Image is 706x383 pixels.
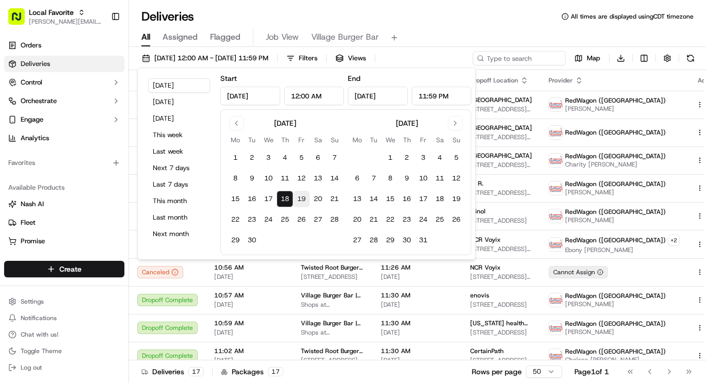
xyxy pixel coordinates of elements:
[301,263,364,272] span: Twisted Root Burger | Plano
[571,12,694,21] span: All times are displayed using CDT timezone
[21,237,45,246] span: Promise
[472,367,522,377] p: Rows per page
[301,301,364,309] span: Shops at [GEOGRAPHIC_DATA], [STREET_ADDRESS]
[349,191,365,207] button: 13
[470,189,532,197] span: [STREET_ADDRESS][PERSON_NAME]
[448,149,464,166] button: 5
[21,96,57,106] span: Orchestrate
[10,98,29,117] img: 1736555255976-a54dd68f-1ca7-489b-9aae-adbdc363a1c4
[244,191,260,207] button: 16
[565,208,666,216] span: RedWagon ([GEOGRAPHIC_DATA])
[277,211,293,228] button: 25
[398,135,415,145] th: Thursday
[274,118,296,128] div: [DATE]
[293,191,310,207] button: 19
[214,263,284,272] span: 10:56 AM
[549,349,563,362] img: time_to_eat_nevada_logo
[565,96,666,105] span: RedWagon ([GEOGRAPHIC_DATA])
[27,66,186,77] input: Got a question? Start typing here...
[565,128,666,137] span: RedWagon ([GEOGRAPHIC_DATA])
[415,191,431,207] button: 17
[148,144,210,159] button: Last week
[470,96,532,104] span: [GEOGRAPHIC_DATA]
[310,149,326,166] button: 6
[141,31,150,43] span: All
[29,18,103,26] button: [PERSON_NAME][EMAIL_ADDRESS][PERSON_NAME][DOMAIN_NAME]
[549,238,563,251] img: time_to_eat_nevada_logo
[21,134,49,143] span: Analytics
[381,273,454,281] span: [DATE]
[282,51,322,65] button: Filters
[470,291,489,299] span: enovis
[227,170,244,187] button: 8
[21,330,58,339] span: Chat with us!
[549,181,563,195] img: time_to_eat_nevada_logo
[4,233,124,249] button: Promise
[470,105,532,113] span: [STREET_ADDRESS][PERSON_NAME]
[311,31,379,43] span: Village Burger Bar
[431,170,448,187] button: 11
[21,363,42,372] span: Log out
[415,170,431,187] button: 10
[8,218,120,227] a: Fleet
[148,227,210,241] button: Next month
[188,367,204,376] div: 17
[220,87,280,105] input: Date
[326,149,343,166] button: 7
[229,116,244,130] button: Go to previous month
[10,10,31,31] img: Nash
[21,78,42,87] span: Control
[349,170,365,187] button: 6
[214,319,284,327] span: 10:59 AM
[35,98,169,109] div: Start new chat
[83,145,170,164] a: 💻API Documentation
[227,211,244,228] button: 22
[565,160,666,169] span: Charity [PERSON_NAME]
[4,93,124,109] button: Orchestrate
[326,135,343,145] th: Sunday
[549,266,608,278] button: Cannot Assign
[214,328,284,337] span: [DATE]
[4,344,124,358] button: Toggle Theme
[21,149,79,160] span: Knowledge Base
[244,211,260,228] button: 23
[301,273,364,281] span: [STREET_ADDRESS]
[244,135,260,145] th: Tuesday
[549,154,563,167] img: time_to_eat_nevada_logo
[470,245,532,253] span: [STREET_ADDRESS][PERSON_NAME]
[141,8,194,25] h1: Deliveries
[549,98,563,111] img: time_to_eat_nevada_logo
[398,149,415,166] button: 2
[214,356,284,364] span: [DATE]
[227,149,244,166] button: 1
[470,161,532,169] span: [STREET_ADDRESS][PERSON_NAME]
[148,210,210,225] button: Last month
[227,191,244,207] button: 15
[4,294,124,309] button: Settings
[326,191,343,207] button: 21
[260,170,277,187] button: 10
[470,347,504,355] span: CertainPath
[87,151,95,159] div: 💻
[21,297,44,306] span: Settings
[565,105,666,113] span: [PERSON_NAME]
[277,135,293,145] th: Thursday
[137,266,183,278] button: Canceled
[293,135,310,145] th: Friday
[331,51,371,65] button: Views
[398,191,415,207] button: 16
[137,51,273,65] button: [DATE] 12:00 AM - [DATE] 11:59 PM
[381,347,454,355] span: 11:30 AM
[470,152,532,160] span: [GEOGRAPHIC_DATA]
[349,135,365,145] th: Monday
[565,246,680,254] span: Ebony [PERSON_NAME]
[6,145,83,164] a: 📗Knowledge Base
[221,367,283,377] div: Packages
[29,7,74,18] span: Local Favorite
[431,149,448,166] button: 4
[4,360,124,375] button: Log out
[8,199,120,209] a: Nash AI
[381,328,454,337] span: [DATE]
